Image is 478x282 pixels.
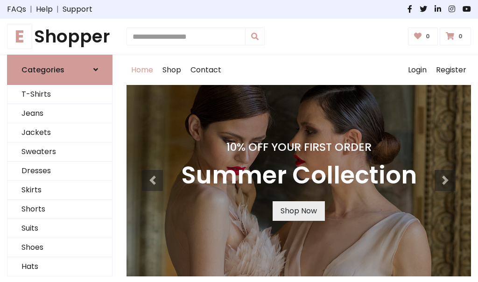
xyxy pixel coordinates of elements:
[158,55,186,85] a: Shop
[7,85,112,104] a: T-Shirts
[181,141,417,154] h4: 10% Off Your First Order
[7,104,112,123] a: Jeans
[440,28,471,45] a: 0
[7,181,112,200] a: Skirts
[423,32,432,41] span: 0
[273,201,325,221] a: Shop Now
[7,142,112,162] a: Sweaters
[456,32,465,41] span: 0
[7,26,112,47] h1: Shopper
[7,26,112,47] a: EShopper
[7,162,112,181] a: Dresses
[7,200,112,219] a: Shorts
[181,161,417,190] h3: Summer Collection
[7,238,112,257] a: Shoes
[21,65,64,74] h6: Categories
[7,123,112,142] a: Jackets
[127,55,158,85] a: Home
[7,4,26,15] a: FAQs
[403,55,431,85] a: Login
[63,4,92,15] a: Support
[7,257,112,276] a: Hats
[186,55,226,85] a: Contact
[431,55,471,85] a: Register
[408,28,438,45] a: 0
[36,4,53,15] a: Help
[7,219,112,238] a: Suits
[53,4,63,15] span: |
[7,55,112,85] a: Categories
[26,4,36,15] span: |
[7,24,32,49] span: E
